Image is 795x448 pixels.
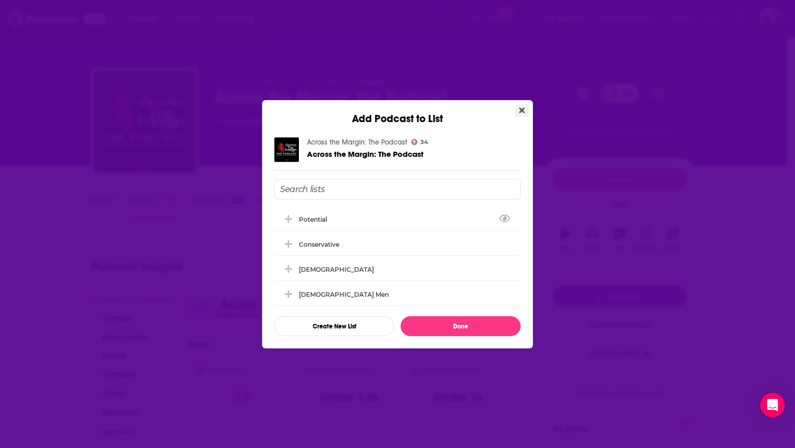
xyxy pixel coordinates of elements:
[401,316,521,336] button: Done
[274,179,521,200] input: Search lists
[274,316,394,336] button: Create New List
[299,216,333,223] div: Potential
[274,208,521,230] div: Potential
[760,393,785,417] div: Open Intercom Messenger
[274,258,521,280] div: Christianity
[299,241,339,248] div: Conservative
[274,283,521,305] div: Christian Men
[262,100,533,125] div: Add Podcast to List
[274,179,521,336] div: Add Podcast To List
[420,140,428,145] span: 34
[299,266,374,273] div: [DEMOGRAPHIC_DATA]
[307,150,424,158] a: Across the Margin: The Podcast
[274,233,521,255] div: Conservative
[411,139,428,145] a: 34
[327,221,333,222] button: View Link
[274,137,299,162] img: Across the Margin: The Podcast
[307,149,424,159] span: Across the Margin: The Podcast
[299,291,389,298] div: [DEMOGRAPHIC_DATA] Men
[307,138,407,147] a: Across the Margin: The Podcast
[515,104,529,117] button: Close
